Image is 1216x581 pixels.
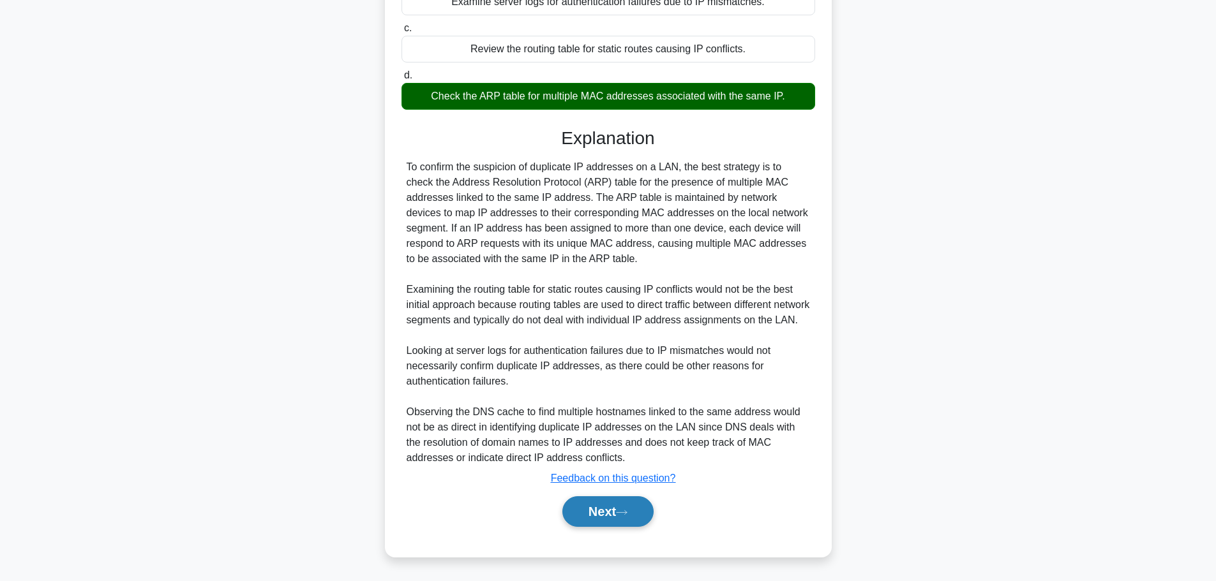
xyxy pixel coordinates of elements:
[402,83,815,110] div: Check the ARP table for multiple MAC addresses associated with the same IP.
[402,36,815,63] div: Review the routing table for static routes causing IP conflicts.
[404,22,412,33] span: c.
[404,70,412,80] span: d.
[551,473,676,483] a: Feedback on this question?
[562,496,654,527] button: Next
[409,128,807,149] h3: Explanation
[407,159,810,466] div: To confirm the suspicion of duplicate IP addresses on a LAN, the best strategy is to check the Ad...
